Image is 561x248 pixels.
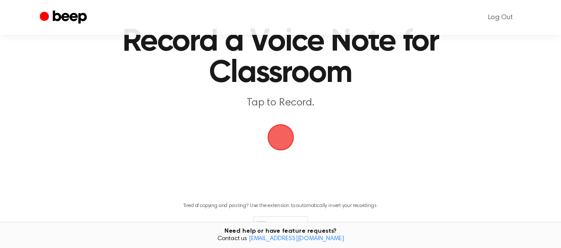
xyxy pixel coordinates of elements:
[268,124,294,150] img: Beep Logo
[40,9,89,26] a: Beep
[113,96,448,110] p: Tap to Record.
[249,236,344,242] a: [EMAIL_ADDRESS][DOMAIN_NAME]
[479,7,522,28] a: Log Out
[94,26,467,89] h1: Record a Voice Note for Classroom
[183,203,378,209] p: Tired of copying and pasting? Use the extension to automatically insert your recordings.
[5,235,556,243] span: Contact us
